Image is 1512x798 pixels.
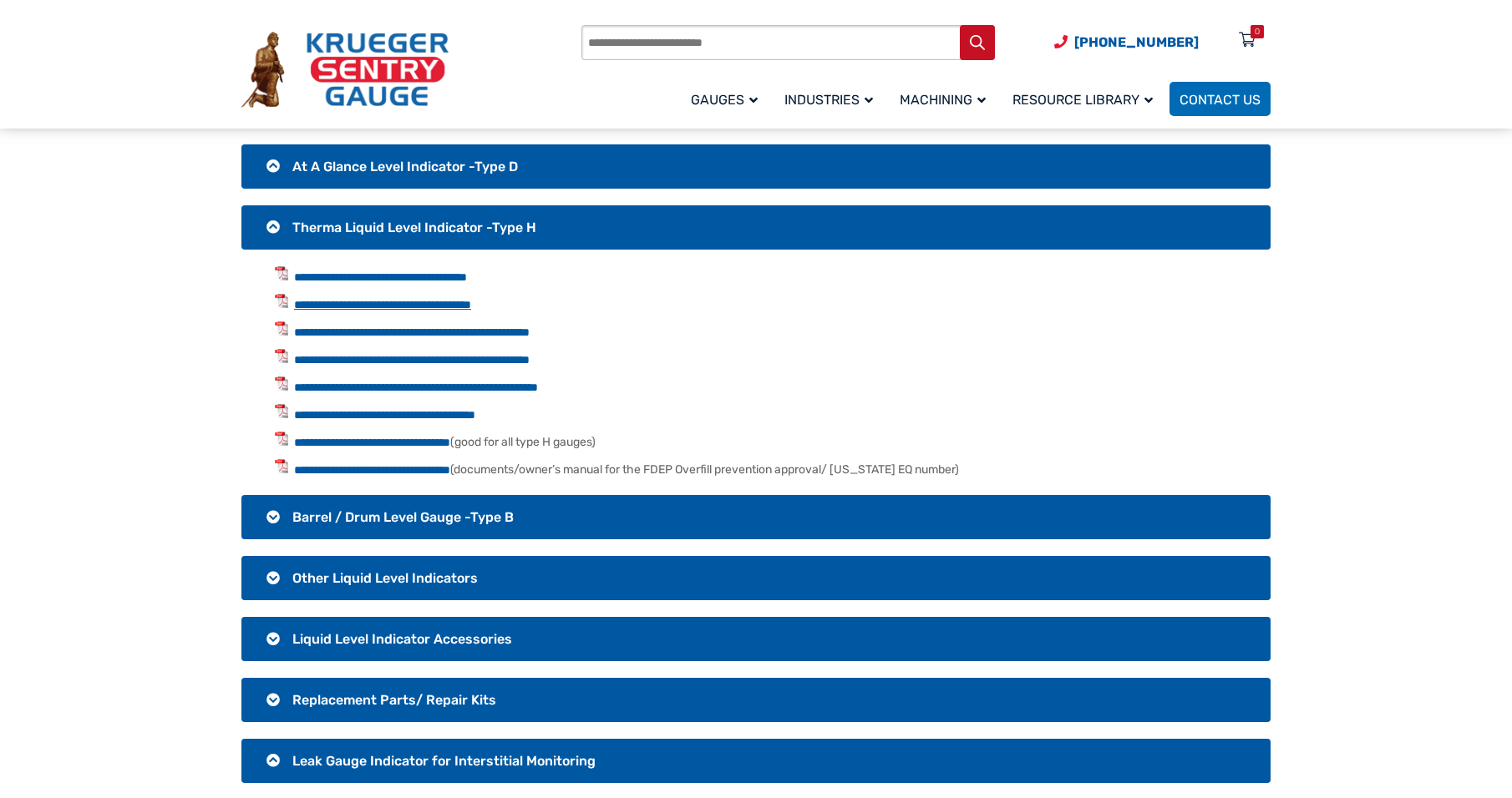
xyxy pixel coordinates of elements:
[1255,25,1260,38] div: 0
[1002,79,1170,119] a: Resource Library
[774,79,890,119] a: Industries
[241,32,449,109] img: Krueger Sentry Gauge
[1170,82,1271,116] a: Contact Us
[681,79,774,119] a: Gauges
[292,159,518,174] span: At A Glance Level Indicator -Type D
[900,92,986,108] span: Machining
[784,92,873,108] span: Industries
[691,92,758,108] span: Gauges
[292,509,514,525] span: Barrel / Drum Level Gauge -Type B
[275,459,1271,478] li: (documents/owner’s manual for the FDEP Overfill prevention approval/ [US_STATE] EQ number)
[275,432,1271,451] li: (good for all type H gauges)
[292,220,536,235] span: Therma Liquid Level Indicator -Type H
[890,79,1002,119] a: Machining
[292,753,596,769] span: Leak Gauge Indicator for Interstitial Monitoring
[1012,92,1153,108] span: Resource Library
[1074,34,1199,50] span: [PHONE_NUMBER]
[1054,32,1199,53] a: Phone Number (920) 434-8860
[1180,92,1261,108] span: Contact Us
[292,570,478,586] span: Other Liquid Level Indicators
[292,692,496,708] span: Replacement Parts/ Repair Kits
[292,631,512,647] span: Liquid Level Indicator Accessories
